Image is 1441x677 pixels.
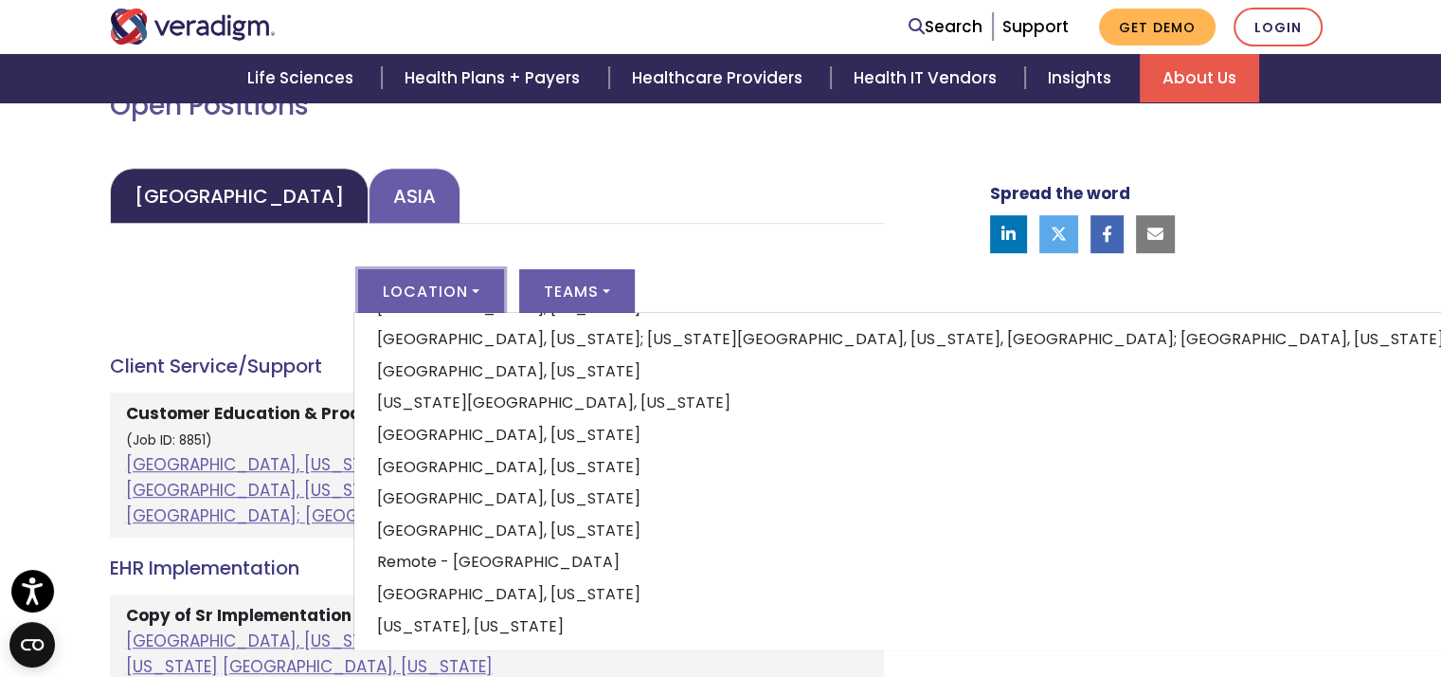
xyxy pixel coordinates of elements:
[410,630,680,652] a: [GEOGRAPHIC_DATA], [US_STATE]
[382,54,608,102] a: Health Plans + Payers
[1234,8,1323,46] a: Login
[990,182,1130,205] strong: Spread the word
[1025,54,1140,102] a: Insights
[110,557,884,579] h4: EHR Implementation
[1002,15,1069,38] a: Support
[401,630,405,652] span: |
[369,168,460,224] a: Asia
[1099,9,1216,46] a: Get Demo
[1140,54,1259,102] a: About Us
[110,90,884,122] h2: Open Positions
[110,355,884,377] h4: Client Service/Support
[126,630,396,652] a: [GEOGRAPHIC_DATA], [US_STATE]
[126,453,856,527] a: [GEOGRAPHIC_DATA], [US_STATE]; [GEOGRAPHIC_DATA], [US_STATE], [GEOGRAPHIC_DATA]; [GEOGRAPHIC_DATA...
[831,54,1025,102] a: Health IT Vendors
[110,9,276,45] img: Veradigm logo
[110,168,369,224] a: [GEOGRAPHIC_DATA]
[609,54,831,102] a: Healthcare Providers
[9,622,55,668] button: Open CMP widget
[519,269,635,313] button: Teams
[358,269,504,313] button: Location
[225,54,382,102] a: Life Sciences
[909,14,982,40] a: Search
[126,431,212,449] small: (Job ID: 8851)
[685,630,690,652] span: |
